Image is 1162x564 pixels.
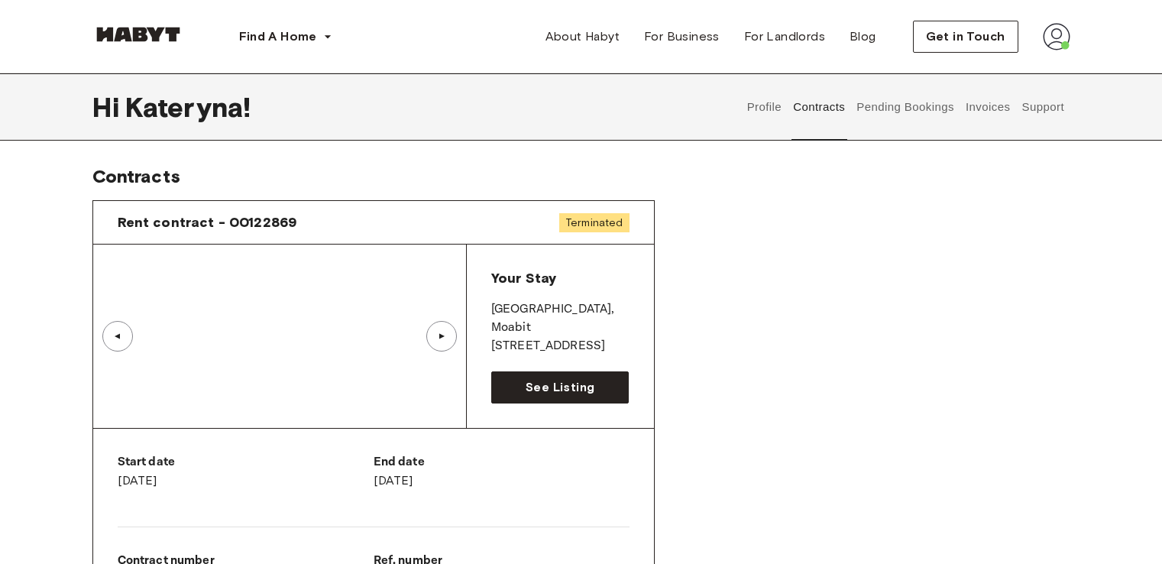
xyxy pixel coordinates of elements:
img: Habyt [92,27,184,42]
span: About Habyt [545,28,620,46]
p: [GEOGRAPHIC_DATA] , Moabit [491,300,630,337]
span: Contracts [92,165,180,187]
p: End date [374,453,630,472]
span: Find A Home [239,28,317,46]
img: avatar [1043,23,1070,50]
div: [DATE] [374,453,630,490]
a: For Business [632,21,732,52]
span: Get in Touch [926,28,1005,46]
button: Invoices [963,73,1011,141]
span: Rent contract - 00122869 [118,213,297,232]
button: Profile [745,73,784,141]
div: ▲ [110,332,125,341]
div: user profile tabs [741,73,1070,141]
span: Terminated [559,213,630,232]
button: Pending Bookings [855,73,956,141]
a: About Habyt [533,21,632,52]
span: Your Stay [491,270,556,287]
span: Kateryna ! [125,91,251,123]
div: [DATE] [118,453,374,490]
span: See Listing [526,378,594,397]
span: Blog [850,28,876,46]
img: Image of the room [93,245,466,428]
span: For Business [644,28,720,46]
p: Start date [118,453,374,472]
p: [STREET_ADDRESS] [491,337,630,355]
button: Find A Home [227,21,345,52]
button: Get in Touch [913,21,1018,53]
button: Contracts [791,73,847,141]
div: ▲ [434,332,449,341]
a: See Listing [491,371,630,404]
button: Support [1020,73,1067,141]
span: For Landlords [744,28,825,46]
a: Blog [837,21,888,52]
span: Hi [92,91,125,123]
a: For Landlords [732,21,837,52]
